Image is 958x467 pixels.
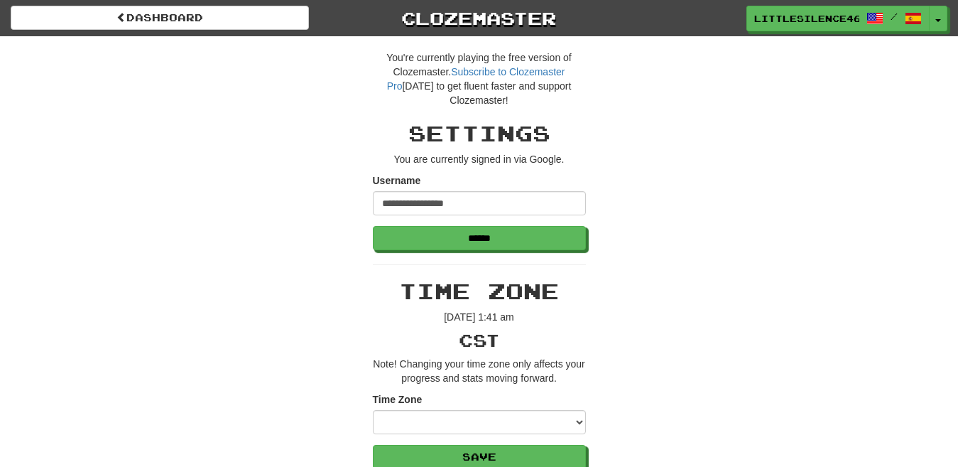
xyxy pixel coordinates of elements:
[373,173,421,188] label: Username
[754,12,859,25] span: LittleSilence4648
[373,392,423,407] label: Time Zone
[373,279,586,303] h2: Time Zone
[373,357,586,385] p: Note! Changing your time zone only affects your progress and stats moving forward.
[373,152,586,166] p: You are currently signed in via Google.
[387,66,565,92] a: Subscribe to Clozemaster Pro
[373,310,586,324] p: [DATE] 1:41 am
[373,50,586,107] p: You're currently playing the free version of Clozemaster. [DATE] to get fluent faster and support...
[373,122,586,145] h2: Settings
[330,6,628,31] a: Clozemaster
[373,331,586,350] h3: CST
[11,6,309,30] a: Dashboard
[746,6,930,31] a: LittleSilence4648 /
[891,11,898,21] span: /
